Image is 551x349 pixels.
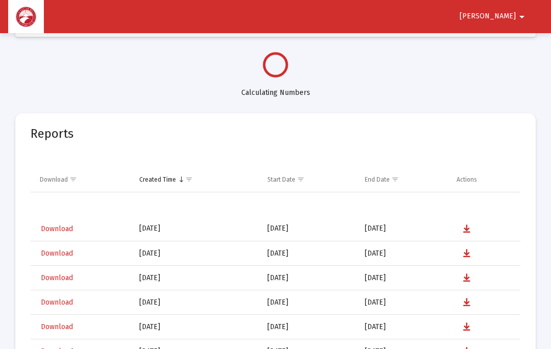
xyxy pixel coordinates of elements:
[358,217,449,241] td: [DATE]
[260,241,358,266] td: [DATE]
[69,176,77,183] span: Show filter options for column 'Download'
[41,249,73,258] span: Download
[358,290,449,315] td: [DATE]
[16,7,36,27] img: Dashboard
[358,167,449,192] td: Column End Date
[41,322,73,331] span: Download
[139,322,253,332] div: [DATE]
[358,266,449,290] td: [DATE]
[260,290,358,315] td: [DATE]
[460,12,516,21] span: [PERSON_NAME]
[41,273,73,282] span: Download
[457,176,477,184] div: Actions
[365,176,390,184] div: End Date
[185,176,193,183] span: Show filter options for column 'Created Time'
[391,176,399,183] span: Show filter options for column 'End Date'
[447,6,540,27] button: [PERSON_NAME]
[449,167,520,192] td: Column Actions
[516,7,528,27] mat-icon: arrow_drop_down
[260,167,358,192] td: Column Start Date
[139,176,176,184] div: Created Time
[358,315,449,339] td: [DATE]
[41,298,73,307] span: Download
[15,78,536,98] div: Calculating Numbers
[260,315,358,339] td: [DATE]
[139,273,253,283] div: [DATE]
[297,176,305,183] span: Show filter options for column 'Start Date'
[31,167,132,192] td: Column Download
[139,297,253,308] div: [DATE]
[139,223,253,234] div: [DATE]
[132,167,260,192] td: Column Created Time
[260,217,358,241] td: [DATE]
[139,248,253,259] div: [DATE]
[267,176,295,184] div: Start Date
[41,225,73,233] span: Download
[31,129,73,139] mat-card-title: Reports
[40,176,68,184] div: Download
[260,266,358,290] td: [DATE]
[358,241,449,266] td: [DATE]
